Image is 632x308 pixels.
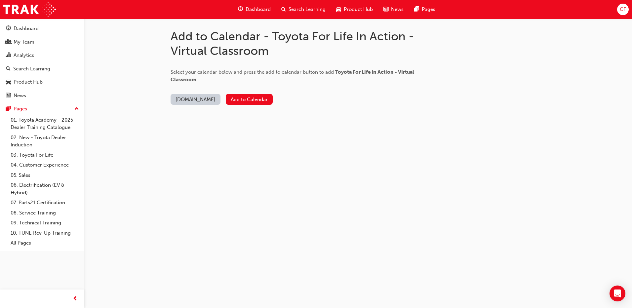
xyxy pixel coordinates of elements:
span: pages-icon [6,106,11,112]
span: news-icon [6,93,11,99]
a: 08. Service Training [8,208,82,218]
div: Pages [14,105,27,113]
div: My Team [14,38,34,46]
span: guage-icon [238,5,243,14]
button: Add to Calendar [226,94,273,105]
span: Dashboard [246,6,271,13]
button: DashboardMy TeamAnalyticsSearch LearningProduct HubNews [3,21,82,103]
div: Dashboard [14,25,39,32]
h1: Add to Calendar - Toyota For Life In Action - Virtual Classroom [171,29,435,58]
a: pages-iconPages [409,3,441,16]
span: search-icon [6,66,11,72]
span: guage-icon [6,26,11,32]
span: up-icon [74,105,79,113]
div: Search Learning [13,65,50,73]
a: 02. New - Toyota Dealer Induction [8,133,82,150]
span: prev-icon [73,295,78,303]
span: Pages [422,6,435,13]
div: Product Hub [14,78,43,86]
a: news-iconNews [378,3,409,16]
span: people-icon [6,39,11,45]
a: 04. Customer Experience [8,160,82,170]
a: 09. Technical Training [8,218,82,228]
span: Toyota For Life In Action - Virtual Classroom [171,69,414,83]
span: pages-icon [414,5,419,14]
span: Select your calendar below and press the add to calendar button to add . [171,69,414,83]
a: Search Learning [3,63,82,75]
a: My Team [3,36,82,48]
a: All Pages [8,238,82,248]
a: 03. Toyota For Life [8,150,82,160]
div: News [14,92,26,99]
a: Product Hub [3,76,82,88]
a: 06. Electrification (EV & Hybrid) [8,180,82,198]
button: [DOMAIN_NAME] [171,94,220,105]
a: guage-iconDashboard [233,3,276,16]
a: Dashboard [3,22,82,35]
span: Search Learning [289,6,326,13]
span: car-icon [336,5,341,14]
img: Trak [3,2,56,17]
a: 10. TUNE Rev-Up Training [8,228,82,238]
div: Open Intercom Messenger [610,286,625,301]
a: car-iconProduct Hub [331,3,378,16]
span: chart-icon [6,53,11,58]
button: Pages [3,103,82,115]
a: 05. Sales [8,170,82,180]
span: News [391,6,404,13]
span: news-icon [383,5,388,14]
a: News [3,90,82,102]
span: car-icon [6,79,11,85]
button: CF [617,4,629,15]
span: search-icon [281,5,286,14]
a: 01. Toyota Academy - 2025 Dealer Training Catalogue [8,115,82,133]
div: Analytics [14,52,34,59]
span: Product Hub [344,6,373,13]
a: Analytics [3,49,82,61]
a: search-iconSearch Learning [276,3,331,16]
a: 07. Parts21 Certification [8,198,82,208]
span: CF [620,6,626,13]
